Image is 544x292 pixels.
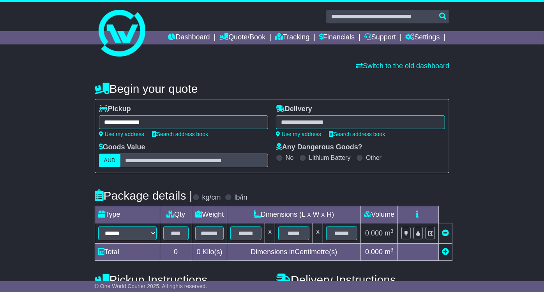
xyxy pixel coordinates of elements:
span: 0 [196,248,200,256]
span: 0.000 [365,248,383,256]
h4: Delivery Instructions [276,273,449,286]
a: Remove this item [442,229,449,237]
a: Tracking [275,31,309,44]
label: Delivery [276,105,312,113]
a: Search address book [152,131,208,137]
span: m [385,248,394,256]
td: Volume [361,206,398,223]
label: Any Dangerous Goods? [276,143,362,152]
a: Search address book [329,131,385,137]
a: Dashboard [168,31,210,44]
span: © One World Courier 2025. All rights reserved. [95,283,207,289]
a: Use my address [99,131,144,137]
td: x [313,223,323,244]
span: 0.000 [365,229,383,237]
label: AUD [99,154,121,167]
label: Pickup [99,105,131,113]
label: Lithium Battery [309,154,351,161]
label: No [286,154,293,161]
a: Switch to the old dashboard [356,62,449,70]
a: Add new item [442,248,449,256]
sup: 3 [390,247,394,253]
td: 0 [160,244,192,261]
label: kg/cm [202,193,221,202]
sup: 3 [390,228,394,234]
h4: Package details | [95,189,193,202]
label: Goods Value [99,143,145,152]
a: Quote/Book [219,31,265,44]
td: Dimensions (L x W x H) [227,206,361,223]
label: lb/in [235,193,247,202]
h4: Pickup Instructions [95,273,268,286]
td: Weight [192,206,227,223]
label: Other [366,154,382,161]
a: Support [364,31,396,44]
a: Settings [406,31,440,44]
a: Financials [319,31,355,44]
td: Type [95,206,160,223]
td: Kilo(s) [192,244,227,261]
td: Dimensions in Centimetre(s) [227,244,361,261]
td: x [265,223,275,244]
td: Total [95,244,160,261]
td: Qty [160,206,192,223]
a: Use my address [276,131,321,137]
h4: Begin your quote [95,82,450,95]
span: m [385,229,394,237]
